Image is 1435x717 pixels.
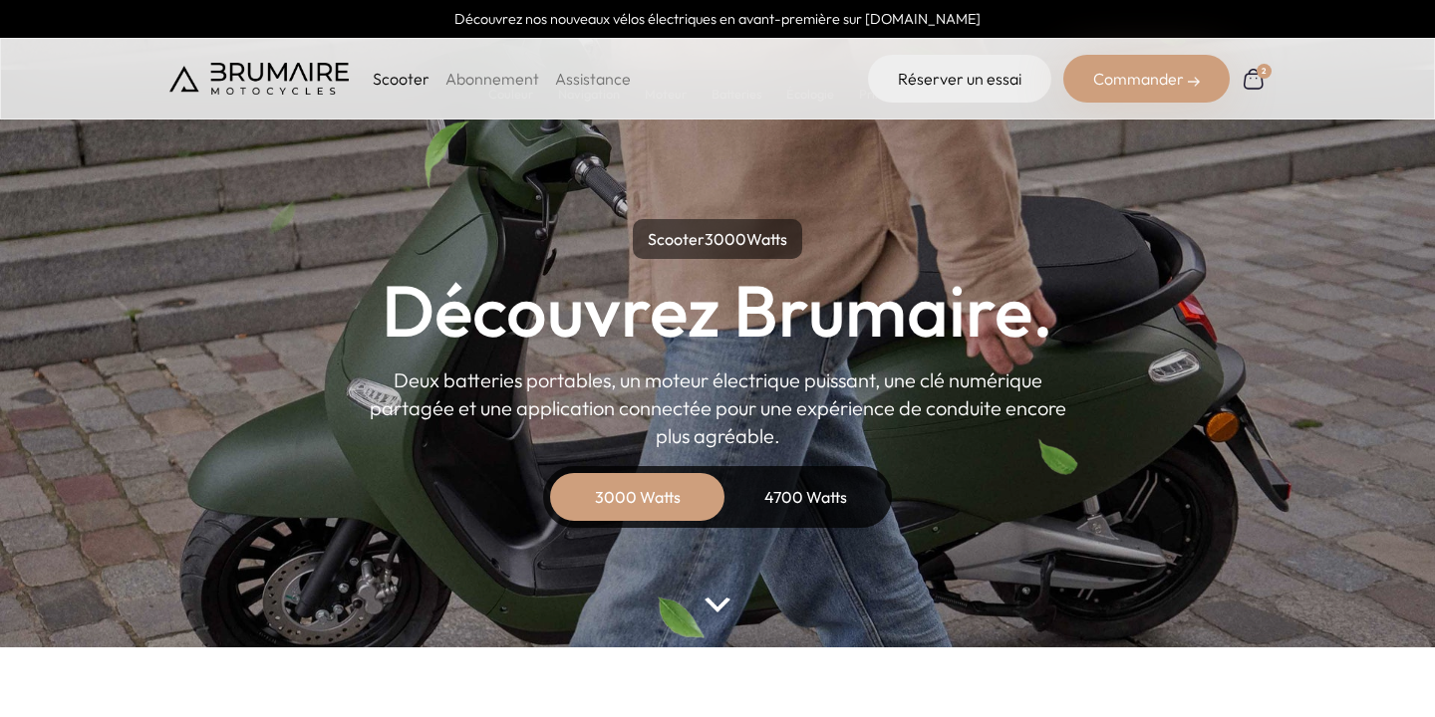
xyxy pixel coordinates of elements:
[558,473,717,521] div: 3000 Watts
[555,69,631,89] a: Assistance
[1241,66,1267,92] img: Panier
[1188,76,1200,88] img: right-arrow-2.png
[1063,55,1230,103] div: Commander
[382,275,1053,347] h1: Découvrez Brumaire.
[633,219,802,259] p: Scooter Watts
[369,366,1066,450] p: Deux batteries portables, un moteur électrique puissant, une clé numérique partagée et une applic...
[373,67,430,91] p: Scooter
[705,229,746,249] span: 3000
[705,597,730,612] img: arrow-bottom.png
[1256,63,1272,79] div: 2
[1241,66,1267,92] a: 2
[868,55,1051,103] a: Réserver un essai
[725,473,885,521] div: 4700 Watts
[169,63,349,95] img: Brumaire Motocycles
[445,69,539,89] a: Abonnement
